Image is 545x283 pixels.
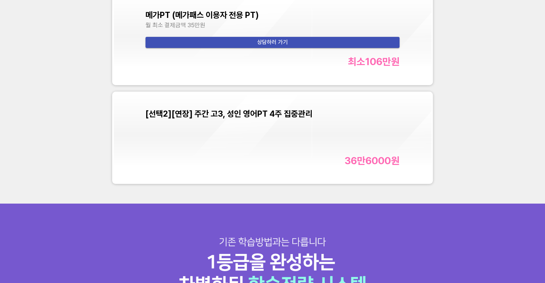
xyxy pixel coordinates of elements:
span: 메가PT (메가패스 이용자 전용 PT) [145,10,259,20]
button: 상담하러 가기 [145,37,400,48]
span: [선택2][연장] 주간 고3, 성인 영어PT 4주 집중관리 [145,109,312,119]
div: 36만6000 원 [345,155,400,167]
div: 월 최소 결제금액 35만원 [145,21,400,29]
span: 상담하러 가기 [151,38,394,47]
div: 최소 106만 원 [348,56,400,68]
